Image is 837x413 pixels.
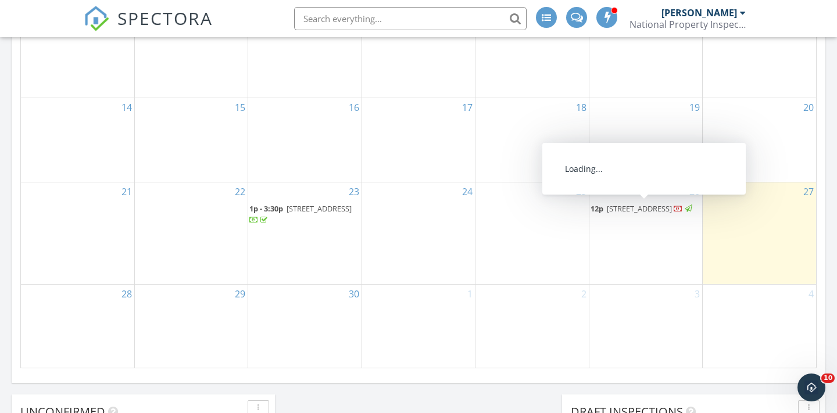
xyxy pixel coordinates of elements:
[574,182,589,201] a: Go to September 25, 2025
[797,374,825,401] iframe: Intercom live chat
[692,285,702,303] a: Go to October 3, 2025
[589,14,702,98] td: Go to September 12, 2025
[703,14,816,98] td: Go to September 13, 2025
[591,203,603,214] span: 12p
[346,182,362,201] a: Go to September 23, 2025
[806,285,816,303] a: Go to October 4, 2025
[362,182,475,284] td: Go to September 24, 2025
[589,284,702,367] td: Go to October 3, 2025
[475,14,589,98] td: Go to September 11, 2025
[21,182,134,284] td: Go to September 21, 2025
[362,14,475,98] td: Go to September 10, 2025
[687,182,702,201] a: Go to September 26, 2025
[801,98,816,117] a: Go to September 20, 2025
[21,98,134,182] td: Go to September 14, 2025
[233,182,248,201] a: Go to September 22, 2025
[119,98,134,117] a: Go to September 14, 2025
[591,202,701,216] a: 12p [STREET_ADDRESS]
[460,182,475,201] a: Go to September 24, 2025
[589,182,702,284] td: Go to September 26, 2025
[579,285,589,303] a: Go to October 2, 2025
[475,284,589,367] td: Go to October 2, 2025
[248,14,362,98] td: Go to September 9, 2025
[233,285,248,303] a: Go to September 29, 2025
[249,202,360,227] a: 1p - 3:30p [STREET_ADDRESS]
[346,98,362,117] a: Go to September 16, 2025
[248,98,362,182] td: Go to September 16, 2025
[294,7,527,30] input: Search everything...
[248,182,362,284] td: Go to September 23, 2025
[703,284,816,367] td: Go to October 4, 2025
[801,182,816,201] a: Go to September 27, 2025
[119,285,134,303] a: Go to September 28, 2025
[21,284,134,367] td: Go to September 28, 2025
[134,284,248,367] td: Go to September 29, 2025
[84,16,213,40] a: SPECTORA
[661,7,737,19] div: [PERSON_NAME]
[589,98,702,182] td: Go to September 19, 2025
[475,182,589,284] td: Go to September 25, 2025
[687,98,702,117] a: Go to September 19, 2025
[119,182,134,201] a: Go to September 21, 2025
[703,182,816,284] td: Go to September 27, 2025
[249,203,352,225] a: 1p - 3:30p [STREET_ADDRESS]
[362,284,475,367] td: Go to October 1, 2025
[21,14,134,98] td: Go to September 7, 2025
[574,98,589,117] a: Go to September 18, 2025
[821,374,835,383] span: 10
[475,98,589,182] td: Go to September 18, 2025
[249,203,283,214] span: 1p - 3:30p
[287,203,352,214] span: [STREET_ADDRESS]
[703,98,816,182] td: Go to September 20, 2025
[248,284,362,367] td: Go to September 30, 2025
[134,182,248,284] td: Go to September 22, 2025
[362,98,475,182] td: Go to September 17, 2025
[465,285,475,303] a: Go to October 1, 2025
[346,285,362,303] a: Go to September 30, 2025
[117,6,213,30] span: SPECTORA
[84,6,109,31] img: The Best Home Inspection Software - Spectora
[233,98,248,117] a: Go to September 15, 2025
[607,203,672,214] span: [STREET_ADDRESS]
[460,98,475,117] a: Go to September 17, 2025
[591,203,694,214] a: 12p [STREET_ADDRESS]
[629,19,746,30] div: National Property Inspections, Oceanside
[134,98,248,182] td: Go to September 15, 2025
[134,14,248,98] td: Go to September 8, 2025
